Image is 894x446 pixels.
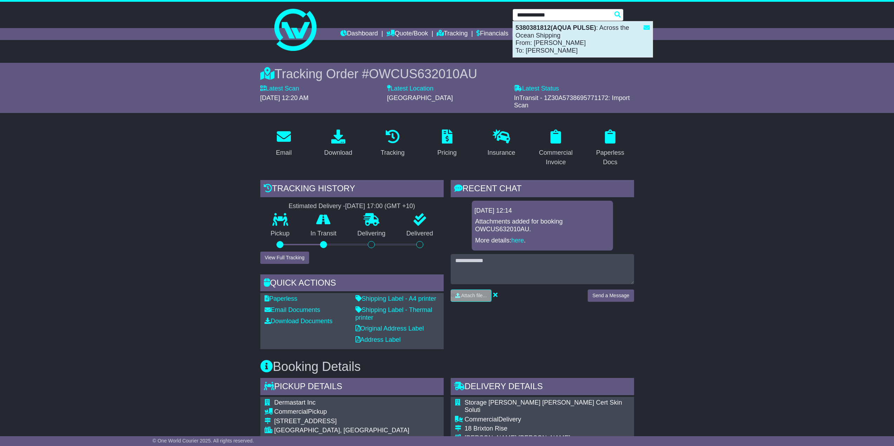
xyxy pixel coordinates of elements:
div: [DATE] 12:14 [475,207,610,215]
a: Email Documents [265,306,320,313]
label: Latest Location [387,85,433,93]
button: View Full Tracking [260,252,309,264]
span: OWCUS632010AU [369,67,477,81]
a: here [511,237,524,244]
span: Dermastart Inc [274,399,316,406]
a: Address Label [355,336,401,343]
h3: Booking Details [260,360,634,374]
div: Pricing [437,148,457,158]
a: Shipping Label - Thermal printer [355,306,432,321]
span: [DATE] 12:20 AM [260,94,309,101]
div: Estimated Delivery - [260,202,444,210]
label: Latest Scan [260,85,299,93]
div: Tracking [380,148,404,158]
span: Commercial [465,416,498,423]
a: Email [271,127,296,160]
span: [GEOGRAPHIC_DATA] [387,94,453,101]
div: Download [324,148,352,158]
div: Insurance [488,148,515,158]
a: Tracking [376,127,409,160]
div: [DATE] 17:00 (GMT +10) [345,202,415,210]
a: Insurance [483,127,520,160]
p: In Transit [300,230,347,238]
a: Download Documents [265,318,333,325]
div: RECENT CHAT [451,180,634,199]
div: Tracking Order # [260,66,634,81]
a: Tracking [437,28,468,40]
span: Storage [PERSON_NAME] [PERSON_NAME] Cert Skin Soluti [465,399,622,414]
a: Financials [476,28,508,40]
a: Quote/Book [386,28,428,40]
span: InTransit - 1Z30A5738695771172: Import Scan [514,94,630,109]
strong: 5380381812(AQUA PULSE) [516,24,596,31]
span: © One World Courier 2025. All rights reserved. [152,438,254,444]
p: Delivered [396,230,444,238]
div: Tracking history [260,180,444,199]
a: Dashboard [340,28,378,40]
p: Delivering [347,230,396,238]
button: Send a Message [588,289,634,302]
div: Delivery [465,416,630,424]
p: Attachments added for booking OWCUS632010AU. [475,218,609,233]
a: Original Address Label [355,325,424,332]
div: Pickup [274,408,410,416]
div: Quick Actions [260,274,444,293]
div: Paperless Docs [591,148,629,167]
a: Paperless [265,295,298,302]
div: : Across the Ocean Shipping From: [PERSON_NAME] To: [PERSON_NAME] [513,21,653,57]
a: Paperless Docs [587,127,634,169]
p: More details: . [475,237,609,245]
a: Pricing [433,127,461,160]
p: Pickup [260,230,300,238]
div: [GEOGRAPHIC_DATA], [GEOGRAPHIC_DATA] [274,427,410,434]
a: Download [320,127,357,160]
label: Latest Status [514,85,559,93]
a: Shipping Label - A4 printer [355,295,436,302]
div: 18 Brixton Rise [465,425,630,433]
div: Pickup Details [260,378,444,397]
div: Commercial Invoice [537,148,575,167]
a: Commercial Invoice [532,127,580,169]
span: Commercial [274,408,308,415]
div: [STREET_ADDRESS] [274,418,410,425]
div: Email [276,148,292,158]
div: Delivery Details [451,378,634,397]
